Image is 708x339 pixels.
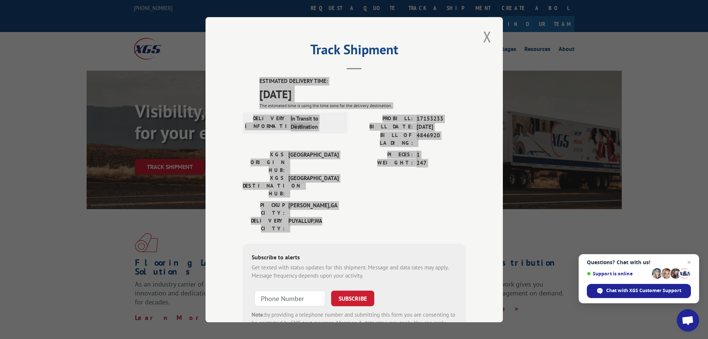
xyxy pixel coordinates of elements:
div: by providing a telephone number and submitting this form you are consenting to be contacted by SM... [252,310,457,336]
span: Questions? Chat with us! [587,259,691,265]
button: Close modal [481,26,494,47]
label: XGS ORIGIN HUB: [243,150,285,174]
strong: Note: [252,311,265,318]
div: Subscribe to alerts [252,252,457,263]
label: WEIGHT: [354,159,413,167]
h2: Track Shipment [243,44,466,58]
label: XGS DESTINATION HUB: [243,174,285,197]
span: Chat with XGS Customer Support [606,287,681,294]
label: PROBILL: [354,114,413,123]
span: 17153233 [417,114,466,123]
span: 4846920 [417,131,466,147]
button: SUBSCRIBE [331,290,374,306]
span: [DATE] [259,85,466,102]
label: BILL DATE: [354,123,413,131]
label: PICKUP CITY: [243,201,285,217]
span: [GEOGRAPHIC_DATA] [288,150,339,174]
a: Open chat [677,309,699,332]
span: Chat with XGS Customer Support [587,284,691,298]
label: DELIVERY CITY: [243,217,285,232]
span: 1 [417,150,466,159]
input: Phone Number [255,290,325,306]
label: ESTIMATED DELIVERY TIME: [259,77,466,86]
span: PUYALLUP , WA [288,217,339,232]
span: [GEOGRAPHIC_DATA] [288,174,339,197]
span: In Transit to Destination [291,114,341,131]
span: 247 [417,159,466,167]
label: PIECES: [354,150,413,159]
span: [PERSON_NAME] , GA [288,201,339,217]
div: The estimated time is using the time zone for the delivery destination. [259,102,466,109]
span: Support is online [587,271,649,276]
div: Get texted with status updates for this shipment. Message and data rates may apply. Message frequ... [252,263,457,280]
label: BILL OF LADING: [354,131,413,147]
span: [DATE] [417,123,466,131]
label: DELIVERY INFORMATION: [245,114,287,131]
